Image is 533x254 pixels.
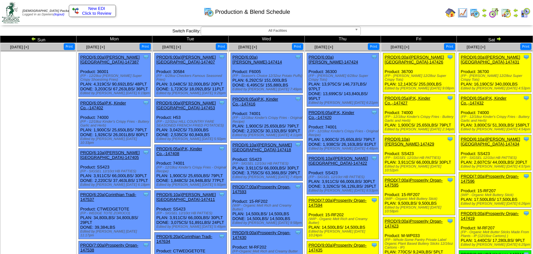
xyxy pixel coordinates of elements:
span: Production & Blend Schedule [215,9,290,15]
div: (FP - SIGSEL 12/10ct HB PATTIES) [232,162,303,166]
td: Wed [229,36,305,43]
a: PROD(6:10a)[PERSON_NAME][GEOGRAPHIC_DATA]-147411 [156,192,216,202]
div: Product: 36700 PLAN: 12,143CS / 255,000LBS [383,53,455,92]
div: Product: 36300 PLAN: 13,975CS / 146,737LBS / 97PLT DONE: 13,699CS / 143,840LBS / 95PLT [307,53,379,107]
button: Print [140,43,151,50]
div: Edited by [PERSON_NAME] [DATE] 4:48pm [309,147,379,151]
img: Tooltip [219,233,225,240]
img: Tooltip [219,100,225,106]
img: Tooltip [143,242,149,248]
a: PROD(7:00a)Prosperity Organ-147538 [80,243,138,252]
img: Tooltip [371,155,377,161]
div: Edited by [PERSON_NAME] [DATE] 6:26pm [461,202,531,206]
a: [DATE] [+] [10,45,29,49]
div: (FP - Season's Choice 12/32oz Potato Puffs) [232,74,303,78]
a: PROD(6:05a)P.K, Kinder Co.,-147402 [80,101,126,110]
img: calendarblend.gif [489,8,499,18]
a: [DATE] [+] [467,45,485,49]
img: arrowleft.gif [31,36,36,41]
div: (FP - [PERSON_NAME] 6/28oz Super Crispy Tots) [309,74,379,82]
img: arrowright.gif [482,13,487,18]
a: PROD(9:00a)Prosperity Organ-147435 [309,243,367,252]
img: Tooltip [371,197,377,203]
a: PROD(6:20a)Corinthian Tradi-147634 [156,234,212,244]
div: Product: SS423 PLAN: 3,911CS / 66,000LBS / 30PLT DONE: 2,220CS / 37,463LBS / 17PLT [78,149,150,189]
button: Print [292,43,303,50]
a: (logout) [53,13,64,16]
div: Edited by [PERSON_NAME] [DATE] 4:57pm [461,165,531,168]
div: Edited by [PERSON_NAME] [DATE] 9:58pm [232,221,303,225]
img: Tooltip [143,100,149,106]
img: Tooltip [523,210,529,217]
img: arrowright.gif [513,13,518,18]
div: Edited by [PERSON_NAME] [DATE] 10:52pm [385,165,455,172]
a: PROD(6:10a)[PERSON_NAME][GEOGRAPHIC_DATA]-147422 [309,156,368,166]
td: Tue [152,36,229,43]
img: Tooltip [219,54,225,60]
div: (FP - SIGSEL 12/10ct HB PATTIES) [156,211,226,215]
img: ediSmall.gif [72,8,79,14]
div: (FP - Organic Melt Butter Sticks Made From Plants - IP (12/16oz Cartons) ) [461,230,531,238]
img: Tooltip [447,95,453,101]
img: Tooltip [447,136,453,142]
a: PROD(6:00a)[PERSON_NAME]-147414 [232,55,282,64]
div: Edited by [PERSON_NAME] [DATE] 4:54pm [461,127,531,131]
img: Tooltip [143,54,149,60]
div: (WIP - Organic Melt Buttery Stick) [385,197,455,201]
a: PROD(6:05a)P.K, Kinder Co.,-147427 [385,96,431,105]
div: Edited by [PERSON_NAME] [DATE] 4:53pm [461,86,531,90]
div: Product: 15-RF207 PLAN: 9,500LBS / 9,500LBS [383,176,455,215]
div: (FP - 12/18oz Kinder's Crispy Fries - Original Recipe) [232,116,303,124]
button: Print [64,43,75,50]
a: PROD(7:00a)Prosperity Organ-147593 [232,184,290,194]
img: home.gif [445,8,456,18]
div: Edited by [PERSON_NAME] [DATE] 8:53pm [309,189,379,193]
img: Tooltip [219,191,225,198]
button: Print [368,43,379,50]
div: Product: 74000 PLAN: 1,900CS / 25,650LBS / 79PLT [383,94,455,133]
div: Edited by [PERSON_NAME] [DATE] 6:18pm [80,183,150,187]
img: arrowleft.gif [482,8,487,13]
div: Edited by [PERSON_NAME] [DATE] 6:19pm [80,91,150,95]
span: Click to Review [72,11,112,16]
span: [DEMOGRAPHIC_DATA] Packaging [22,9,76,13]
img: calendarinout.gif [501,8,511,18]
img: Tooltip [523,173,529,179]
div: Product: 74000 PLAN: 1,900CS / 25,650LBS / 79PLT DONE: 1,926CS / 26,001LBS / 80PLT [78,99,150,147]
div: Edited by [PERSON_NAME] [DATE] 6:25pm [461,243,531,247]
img: Tooltip [523,136,529,142]
div: (WIP - Organic Melt Rich and Creamy Butter) [232,204,303,211]
span: [DATE] [+] [238,45,257,49]
td: Sun [0,36,77,43]
a: PROD(7:00a)Prosperity Organ-147596 [461,174,519,184]
img: Tooltip [447,177,453,183]
a: PROD(6:00a)[PERSON_NAME][GEOGRAPHIC_DATA]-147407 [156,55,216,64]
div: (FP - 6/28oz Checkers Famous Seasoned Fries) [156,74,226,82]
img: Tooltip [447,54,453,60]
a: PROD(6:00a)[PERSON_NAME][GEOGRAPHIC_DATA]-147387 [80,55,140,64]
div: Edited by [PERSON_NAME] [DATE] 5:50pm [156,137,226,141]
div: Product: 15-RF202 PLAN: 14,500LBS / 14,500LBS [307,196,379,239]
div: (FP - 12/18oz Kinder's Crispy Fries - Original Recipe) [309,129,379,137]
a: PROD(7:00a)Prosperity Organ-147595 [385,178,443,187]
button: Print [520,43,531,50]
div: Product: H53 PLAN: 3,042CS / 73,000LBS DONE: 2,535CS / 60,840LBS [155,99,227,143]
div: Product: 30584 PLAN: 3,048CS / 32,000LBS / 20PLT DONE: 1,723CS / 18,092LBS / 11PLT [155,53,227,97]
a: PROD(6:00a)[PERSON_NAME]-147424 [309,55,358,64]
div: Product: 74000 PLAN: 3,800CS / 51,300LBS / 158PLT [459,94,531,133]
span: [DATE] [+] [391,45,409,49]
img: line_graph.gif [457,8,468,18]
img: Tooltip [219,145,225,152]
div: Product: 74001 PLAN: 1,900CS / 25,650LBS / 79PLT DONE: 1,938CS / 26,163LBS / 81PLT [307,109,379,152]
div: Edited by [PERSON_NAME] [DATE] 10:33pm [80,137,150,145]
img: Tooltip [523,54,529,60]
img: Tooltip [295,184,301,190]
div: Product: 36001 PLAN: 4,319CS / 90,692LBS / 48PLT DONE: 3,203CS / 67,263LBS / 36PLT [78,53,150,97]
img: Tooltip [295,142,301,148]
img: Tooltip [371,54,377,60]
a: [DATE] [+] [86,45,105,49]
a: PROD(6:00a)[PERSON_NAME][GEOGRAPHIC_DATA]-147453 [156,101,216,110]
img: Tooltip [295,229,301,236]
